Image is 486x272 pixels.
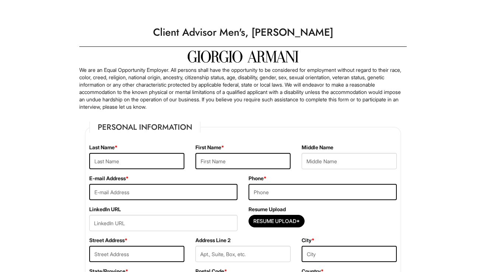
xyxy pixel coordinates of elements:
label: Address Line 2 [195,237,230,244]
input: Street Address [89,246,184,262]
label: Last Name [89,144,118,151]
input: Last Name [89,153,184,169]
input: E-mail Address [89,184,237,200]
label: First Name [195,144,224,151]
legend: Personal Information [89,122,201,133]
input: Middle Name [302,153,397,169]
label: City [302,237,315,244]
label: E-mail Address [89,175,129,182]
label: Street Address [89,237,128,244]
input: LinkedIn URL [89,215,237,231]
input: First Name [195,153,291,169]
label: Middle Name [302,144,333,151]
label: LinkedIn URL [89,206,121,213]
label: Phone [249,175,267,182]
button: Resume Upload*Resume Upload* [249,215,305,227]
img: Giorgio Armani [188,50,298,63]
label: Resume Upload [249,206,286,213]
input: Phone [249,184,397,200]
p: We are an Equal Opportunity Employer. All persons shall have the opportunity to be considered for... [79,66,407,111]
h1: Client Advisor Men's, [PERSON_NAME] [76,22,410,43]
input: City [302,246,397,262]
input: Apt., Suite, Box, etc. [195,246,291,262]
